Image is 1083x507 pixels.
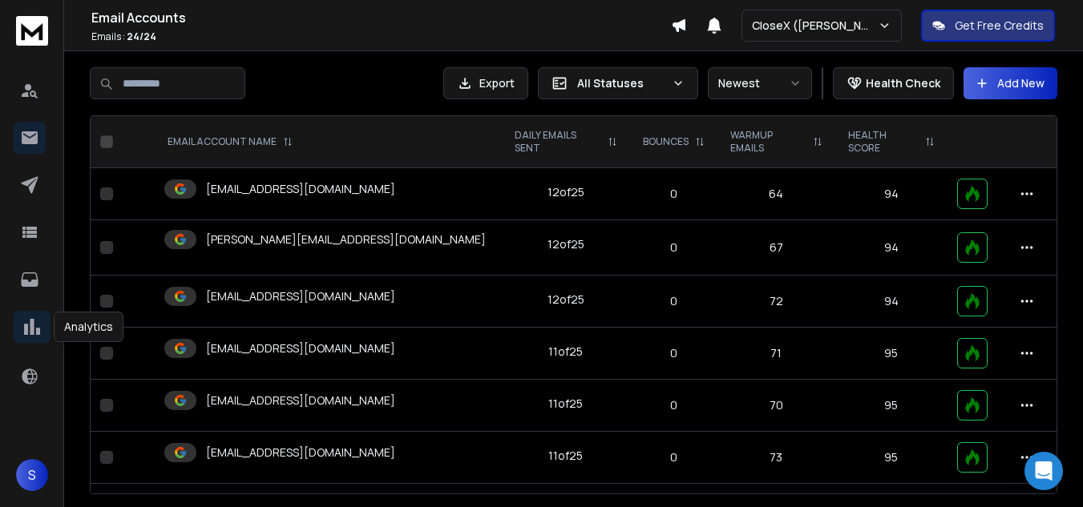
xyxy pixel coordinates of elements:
td: 70 [717,380,835,432]
p: [EMAIL_ADDRESS][DOMAIN_NAME] [206,340,395,356]
div: 12 of 25 [548,236,584,252]
p: 0 [640,397,708,413]
div: 11 of 25 [548,448,583,464]
button: Export [443,67,528,99]
p: [EMAIL_ADDRESS][DOMAIN_NAME] [206,288,395,304]
div: 11 of 25 [548,344,583,360]
div: Analytics [54,312,123,342]
p: CloseX ([PERSON_NAME]) [752,18,878,34]
p: DAILY EMAILS SENT [515,129,601,155]
td: 95 [835,328,948,380]
div: Open Intercom Messenger [1024,452,1063,490]
p: [EMAIL_ADDRESS][DOMAIN_NAME] [206,392,395,408]
p: 0 [640,293,708,309]
p: 0 [640,239,708,256]
p: [PERSON_NAME][EMAIL_ADDRESS][DOMAIN_NAME] [206,231,486,247]
button: Health Check [833,67,954,99]
div: EMAIL ACCOUNT NAME [168,135,293,148]
td: 67 [717,220,835,276]
img: logo [16,16,48,46]
p: 0 [640,186,708,202]
p: All Statuses [577,75,665,91]
td: 64 [717,168,835,220]
td: 94 [835,276,948,328]
td: 94 [835,168,948,220]
td: 71 [717,328,835,380]
p: [EMAIL_ADDRESS][DOMAIN_NAME] [206,181,395,197]
td: 95 [835,380,948,432]
td: 94 [835,220,948,276]
h1: Email Accounts [91,8,671,27]
td: 95 [835,432,948,484]
td: 73 [717,432,835,484]
button: Add New [964,67,1057,99]
button: Get Free Credits [921,10,1055,42]
div: 12 of 25 [548,184,584,200]
p: Get Free Credits [955,18,1044,34]
p: WARMUP EMAILS [730,129,806,155]
p: 0 [640,345,708,361]
button: S [16,459,48,491]
p: Health Check [866,75,940,91]
p: [EMAIL_ADDRESS][DOMAIN_NAME] [206,445,395,461]
p: Emails : [91,30,671,43]
div: 11 of 25 [548,396,583,412]
td: 72 [717,276,835,328]
div: 12 of 25 [548,292,584,308]
p: 0 [640,449,708,465]
p: BOUNCES [643,135,689,148]
span: 24 / 24 [127,30,156,43]
button: Newest [708,67,812,99]
p: HEALTH SCORE [848,129,919,155]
